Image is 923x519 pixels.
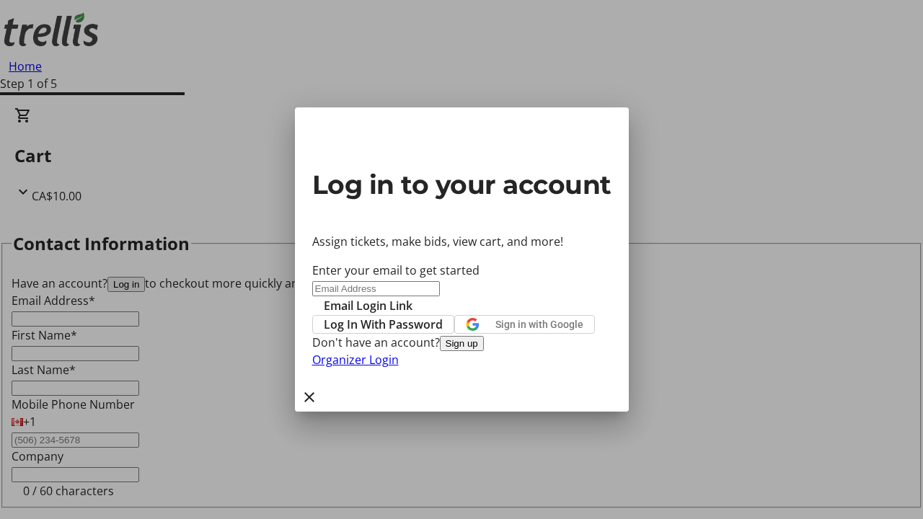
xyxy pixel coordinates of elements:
label: Enter your email to get started [312,262,480,278]
span: Email Login Link [324,297,412,314]
div: Don't have an account? [312,334,611,351]
a: Organizer Login [312,352,399,368]
button: Close [295,383,324,412]
button: Sign up [440,336,484,351]
input: Email Address [312,281,440,296]
button: Log In With Password [312,315,454,334]
span: Sign in with Google [495,319,583,330]
span: Log In With Password [324,316,443,333]
p: Assign tickets, make bids, view cart, and more! [312,233,611,250]
button: Sign in with Google [454,315,595,334]
h2: Log in to your account [312,165,611,204]
button: Email Login Link [312,297,424,314]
